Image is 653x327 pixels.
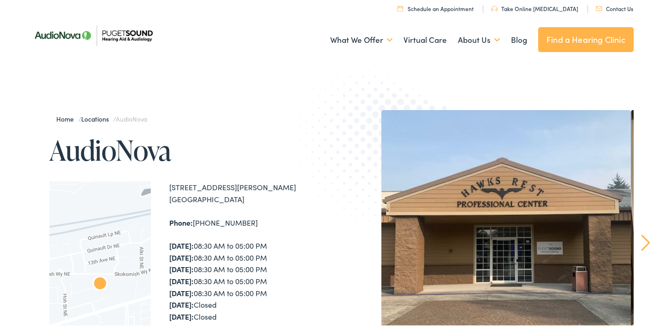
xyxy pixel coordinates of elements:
[81,112,113,122] a: Locations
[538,25,634,50] a: Find a Hearing Clinic
[169,286,194,296] strong: [DATE]:
[511,21,527,55] a: Blog
[169,216,193,226] strong: Phone:
[491,4,498,10] img: utility icon
[330,21,392,55] a: What We Offer
[169,251,194,261] strong: [DATE]:
[56,112,78,122] a: Home
[116,112,147,122] span: AudioNova
[169,298,194,308] strong: [DATE]:
[169,309,194,320] strong: [DATE]:
[56,112,147,122] span: / /
[596,3,633,11] a: Contact Us
[169,215,330,227] div: [PHONE_NUMBER]
[404,21,447,55] a: Virtual Care
[641,233,650,249] a: Next
[491,3,578,11] a: Take Online [MEDICAL_DATA]
[398,3,474,11] a: Schedule an Appointment
[596,5,602,9] img: utility icon
[458,21,500,55] a: About Us
[169,262,194,272] strong: [DATE]:
[169,274,194,284] strong: [DATE]:
[89,272,111,294] div: AudioNova
[169,180,330,203] div: [STREET_ADDRESS][PERSON_NAME] [GEOGRAPHIC_DATA]
[398,4,403,10] img: utility icon
[49,133,330,163] h1: AudioNova
[169,238,330,321] div: 08:30 AM to 05:00 PM 08:30 AM to 05:00 PM 08:30 AM to 05:00 PM 08:30 AM to 05:00 PM 08:30 AM to 0...
[169,239,194,249] strong: [DATE]:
